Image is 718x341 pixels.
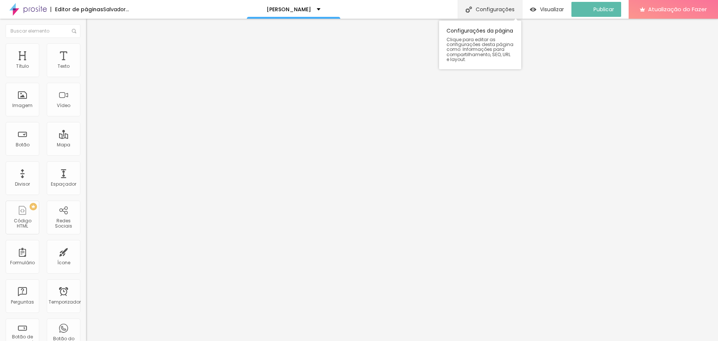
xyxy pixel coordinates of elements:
font: Configurações da página [447,27,513,34]
font: Perguntas [11,299,34,305]
font: Temporizador [49,299,81,305]
font: Espaçador [51,181,76,187]
font: Mapa [57,141,70,148]
input: Buscar elemento [6,24,80,38]
font: Clique para editar as configurações desta página como: Informações para compartilhamento, SEO, UR... [447,36,513,63]
iframe: Editor [86,19,718,341]
img: view-1.svg [530,6,536,13]
font: Divisor [15,181,30,187]
font: Código HTML [14,217,31,229]
font: Visualizar [540,6,564,13]
font: Publicar [593,6,614,13]
font: [PERSON_NAME] [267,6,311,13]
font: Redes Sociais [55,217,72,229]
font: Formulário [10,259,35,266]
font: Salvador... [103,6,129,13]
font: Botão [16,141,30,148]
img: Ícone [466,6,472,13]
font: Editor de páginas [55,6,103,13]
font: Texto [58,63,70,69]
font: Título [16,63,29,69]
font: Ícone [57,259,70,266]
img: Ícone [72,29,76,33]
button: Visualizar [522,2,571,17]
font: Imagem [12,102,33,109]
button: Publicar [571,2,621,17]
font: Atualização do Fazer [648,5,707,13]
font: Vídeo [57,102,70,109]
font: Configurações [476,6,515,13]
